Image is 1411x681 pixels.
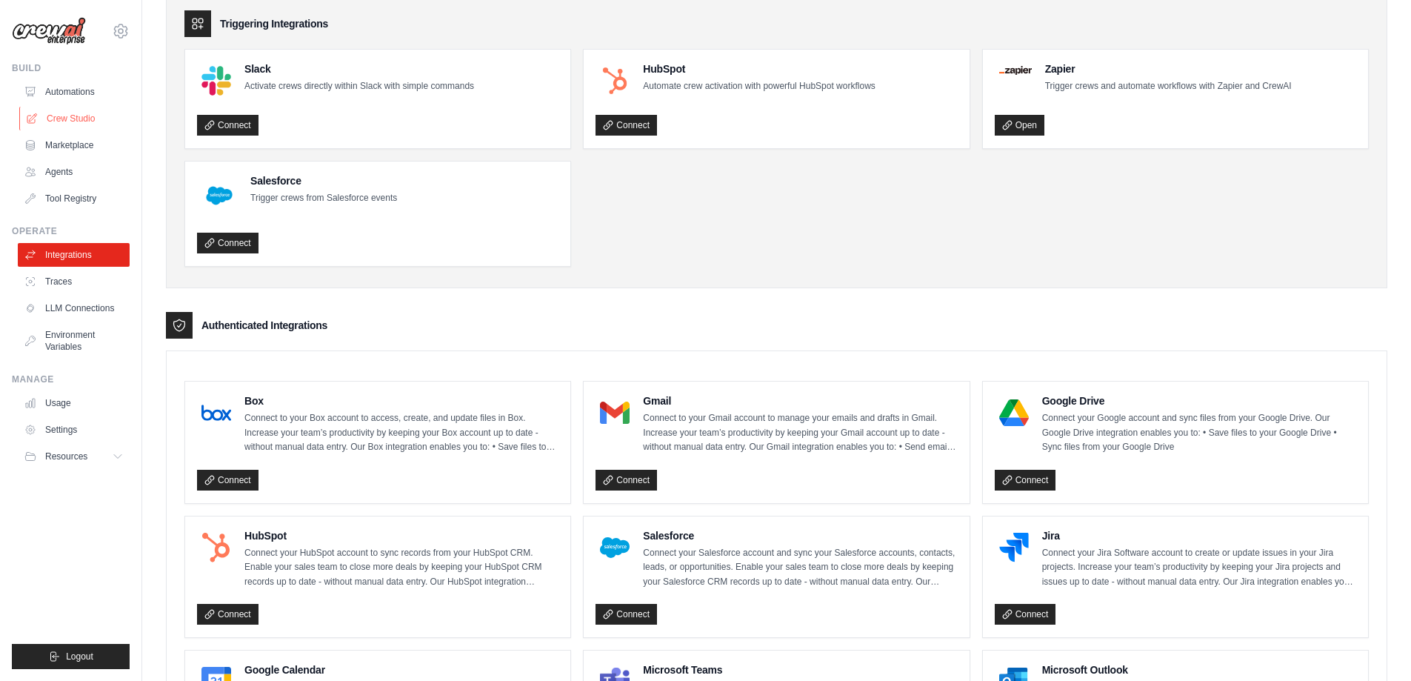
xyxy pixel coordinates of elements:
[244,662,558,677] h4: Google Calendar
[201,178,237,213] img: Salesforce Logo
[643,662,957,677] h4: Microsoft Teams
[643,546,957,590] p: Connect your Salesforce account and sync your Salesforce accounts, contacts, leads, or opportunit...
[12,62,130,74] div: Build
[201,318,327,333] h3: Authenticated Integrations
[197,604,258,625] a: Connect
[18,418,130,442] a: Settings
[596,115,657,136] a: Connect
[18,296,130,320] a: LLM Connections
[18,445,130,468] button: Resources
[600,66,630,96] img: HubSpot Logo
[66,651,93,662] span: Logout
[18,160,130,184] a: Agents
[995,604,1056,625] a: Connect
[643,79,875,94] p: Automate crew activation with powerful HubSpot workflows
[19,107,131,130] a: Crew Studio
[12,17,86,45] img: Logo
[600,398,630,428] img: Gmail Logo
[220,16,328,31] h3: Triggering Integrations
[201,533,231,562] img: HubSpot Logo
[596,470,657,491] a: Connect
[18,270,130,293] a: Traces
[250,191,397,206] p: Trigger crews from Salesforce events
[600,533,630,562] img: Salesforce Logo
[244,528,558,543] h4: HubSpot
[999,66,1032,75] img: Zapier Logo
[995,470,1056,491] a: Connect
[197,470,258,491] a: Connect
[12,644,130,669] button: Logout
[999,398,1029,428] img: Google Drive Logo
[1042,546,1356,590] p: Connect your Jira Software account to create or update issues in your Jira projects. Increase you...
[18,323,130,359] a: Environment Variables
[18,243,130,267] a: Integrations
[1042,528,1356,543] h4: Jira
[12,225,130,237] div: Operate
[45,451,87,462] span: Resources
[201,66,231,96] img: Slack Logo
[18,391,130,415] a: Usage
[244,393,558,408] h4: Box
[596,604,657,625] a: Connect
[201,398,231,428] img: Box Logo
[995,115,1044,136] a: Open
[1042,393,1356,408] h4: Google Drive
[18,133,130,157] a: Marketplace
[1045,62,1292,76] h4: Zapier
[244,411,558,455] p: Connect to your Box account to access, create, and update files in Box. Increase your team’s prod...
[1042,411,1356,455] p: Connect your Google account and sync files from your Google Drive. Our Google Drive integration e...
[18,80,130,104] a: Automations
[244,79,474,94] p: Activate crews directly within Slack with simple commands
[643,62,875,76] h4: HubSpot
[18,187,130,210] a: Tool Registry
[1045,79,1292,94] p: Trigger crews and automate workflows with Zapier and CrewAI
[197,115,258,136] a: Connect
[999,533,1029,562] img: Jira Logo
[197,233,258,253] a: Connect
[244,62,474,76] h4: Slack
[244,546,558,590] p: Connect your HubSpot account to sync records from your HubSpot CRM. Enable your sales team to clo...
[250,173,397,188] h4: Salesforce
[12,373,130,385] div: Manage
[643,528,957,543] h4: Salesforce
[643,393,957,408] h4: Gmail
[643,411,957,455] p: Connect to your Gmail account to manage your emails and drafts in Gmail. Increase your team’s pro...
[1042,662,1356,677] h4: Microsoft Outlook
